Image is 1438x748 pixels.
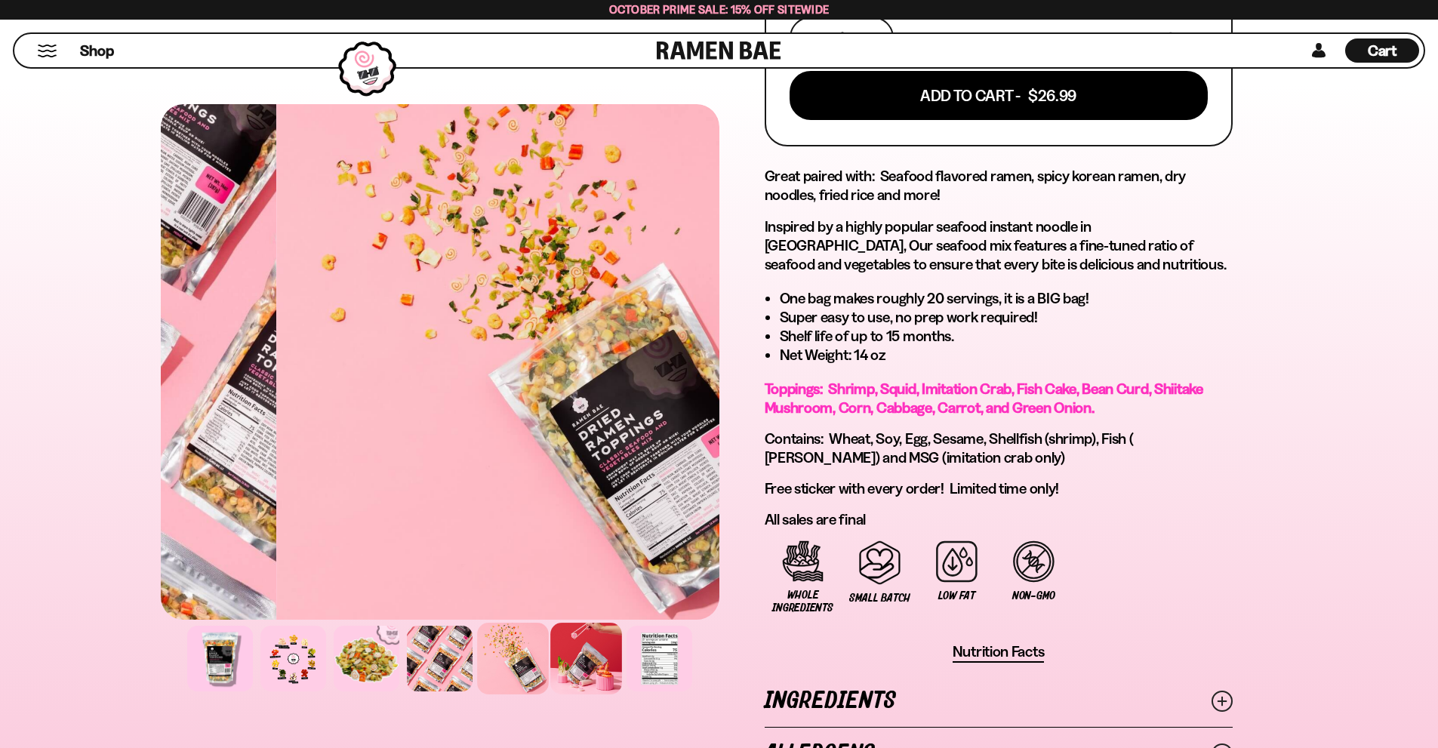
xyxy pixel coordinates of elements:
p: All sales are final [765,510,1233,529]
li: Shelf life of up to 15 months. [780,327,1233,346]
span: Shop [80,41,114,61]
span: Inspired by a highly popular seafood instant noodle in [GEOGRAPHIC_DATA], Our seafood mix feature... [765,217,1227,273]
div: Cart [1345,34,1419,67]
li: Net Weight: 14 oz [780,346,1233,365]
button: Mobile Menu Trigger [37,45,57,57]
button: Add To Cart - $26.99 [790,71,1208,120]
li: Super easy to use, no prep work required! [780,308,1233,327]
span: Toppings: Shrimp, Squid, Imitation Crab, Fish Cake, Bean Curd, Shiitake Mushroom, Corn, Cabbage, ... [765,380,1203,417]
span: Non-GMO [1012,589,1055,602]
span: Whole Ingredients [772,589,834,614]
span: October Prime Sale: 15% off Sitewide [609,2,830,17]
span: Cart [1368,42,1397,60]
button: Nutrition Facts [953,642,1045,663]
span: Low Fat [938,589,975,602]
p: Free sticker with every order! Limited time only! [765,479,1233,498]
span: Small Batch [849,592,910,605]
span: Contains: Wheat, Soy, Egg, Sesame, Shellfish (shrimp), Fish ( [PERSON_NAME]) and MSG (imitation c... [765,429,1134,466]
h2: Great paired with: Seafood flavored ramen, spicy korean ramen, dry noodles, fried rice and more! [765,167,1233,205]
a: Ingredients [765,675,1233,727]
li: One bag makes roughly 20 servings, it is a BIG bag! [780,289,1233,308]
a: Shop [80,38,114,63]
span: Nutrition Facts [953,642,1045,661]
